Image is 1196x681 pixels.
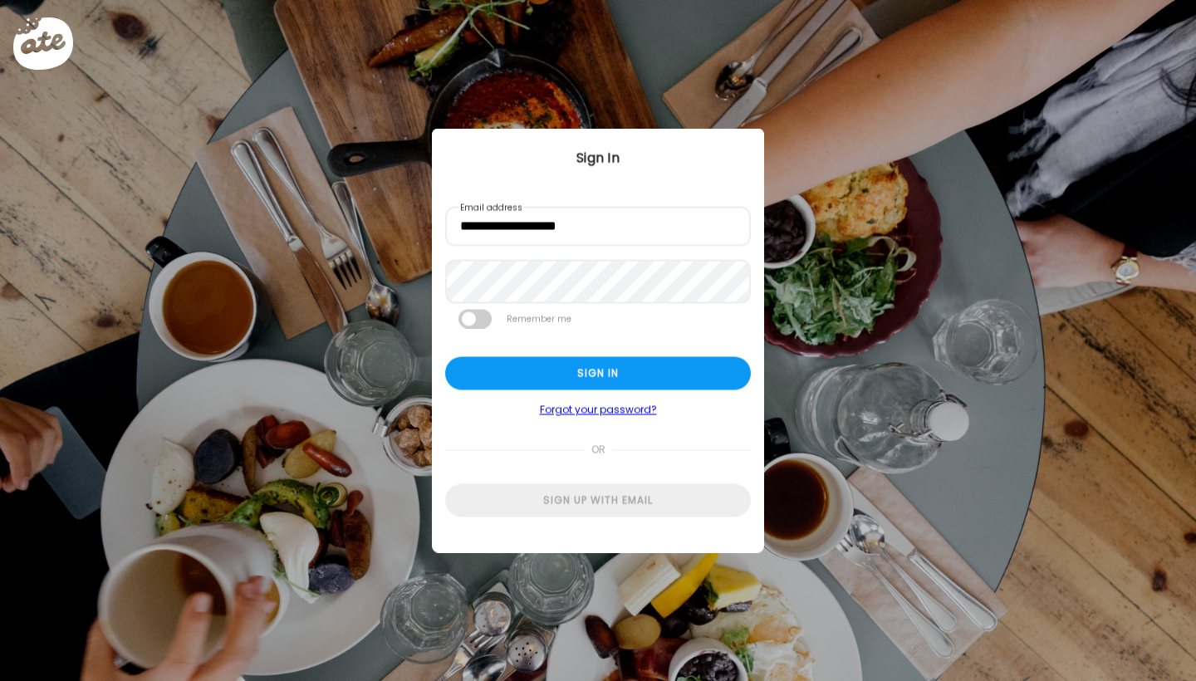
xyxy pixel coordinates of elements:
[445,357,751,390] div: Sign in
[432,149,764,169] div: Sign In
[585,434,612,467] span: or
[505,310,573,329] label: Remember me
[445,484,751,517] div: Sign up with email
[458,202,524,215] label: Email address
[445,404,751,417] a: Forgot your password?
